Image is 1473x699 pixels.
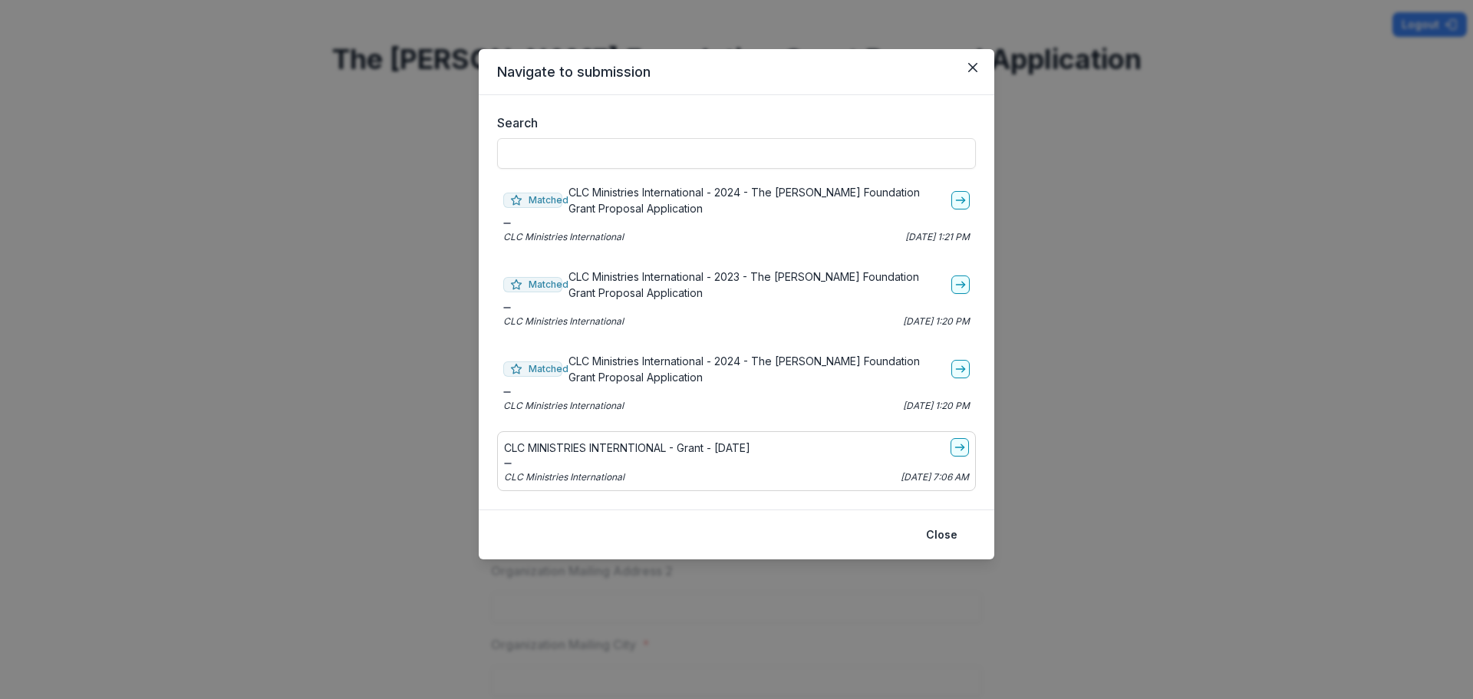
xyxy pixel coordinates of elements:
[503,277,562,292] span: Matched
[503,230,624,244] p: CLC Ministries International
[503,193,562,208] span: Matched
[497,114,967,132] label: Search
[479,49,994,95] header: Navigate to submission
[903,399,970,413] p: [DATE] 1:20 PM
[903,315,970,328] p: [DATE] 1:20 PM
[568,184,945,216] p: CLC Ministries International - 2024 - The [PERSON_NAME] Foundation Grant Proposal Application
[951,275,970,294] a: go-to
[901,470,969,484] p: [DATE] 7:06 AM
[917,523,967,547] button: Close
[961,55,985,80] button: Close
[951,438,969,457] a: go-to
[951,360,970,378] a: go-to
[568,353,945,385] p: CLC Ministries International - 2024 - The [PERSON_NAME] Foundation Grant Proposal Application
[504,440,750,456] p: CLC MINISTRIES INTERNTIONAL - Grant - [DATE]
[905,230,970,244] p: [DATE] 1:21 PM
[503,315,624,328] p: CLC Ministries International
[503,361,562,377] span: Matched
[568,269,945,301] p: CLC Ministries International - 2023 - The [PERSON_NAME] Foundation Grant Proposal Application
[951,191,970,209] a: go-to
[504,470,624,484] p: CLC Ministries International
[503,399,624,413] p: CLC Ministries International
